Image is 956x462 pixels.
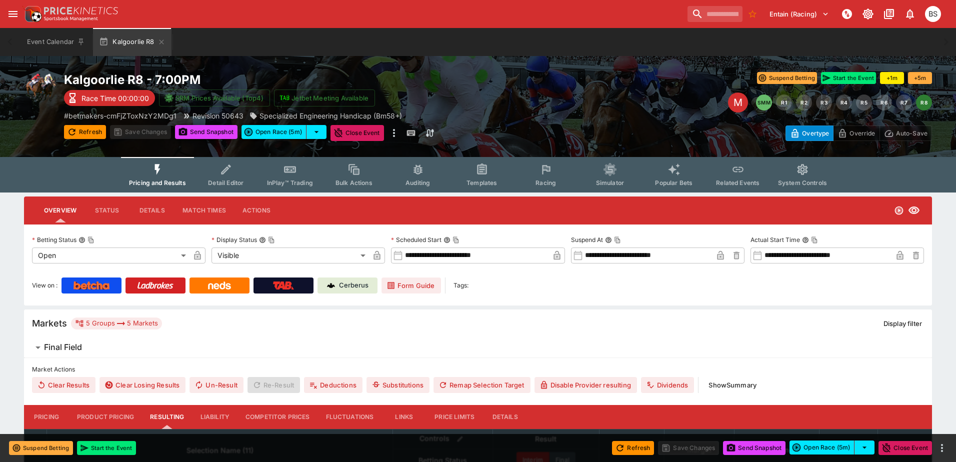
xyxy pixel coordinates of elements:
[234,198,279,222] button: Actions
[208,179,243,186] span: Detail Editor
[482,405,527,429] button: Details
[121,157,835,192] div: Event type filters
[32,235,76,244] p: Betting Status
[247,377,300,393] span: Re-Result
[32,247,189,263] div: Open
[896,128,927,138] p: Auto-Save
[908,72,932,84] button: +5m
[433,377,530,393] button: Remap Selection Target
[785,125,833,141] button: Overtype
[129,179,186,186] span: Pricing and Results
[274,89,375,106] button: Jetbet Meeting Available
[64,110,176,121] p: Copy To Clipboard
[317,277,377,293] a: Cerberus
[466,179,497,186] span: Templates
[811,236,818,243] button: Copy To Clipboard
[306,125,326,139] button: select merge strategy
[44,7,118,14] img: PriceKinetics
[32,377,95,393] button: Clear Results
[789,440,854,454] button: Open Race (5m)
[776,94,792,110] button: R1
[84,198,129,222] button: Status
[778,179,827,186] span: System Controls
[192,405,237,429] button: Liability
[880,72,904,84] button: +1m
[922,3,944,25] button: Brendan Scoble
[796,94,812,110] button: R2
[756,94,772,110] button: SMM
[75,317,158,329] div: 5 Groups 5 Markets
[838,5,856,23] button: NOT Connected to PK
[32,362,924,377] label: Market Actions
[249,110,402,121] div: Specialized Engineering Handicap (Bm58+)
[381,405,426,429] button: Links
[849,128,875,138] p: Override
[99,377,185,393] button: Clear Losing Results
[716,179,759,186] span: Related Events
[208,281,230,289] img: Neds
[877,315,928,331] button: Display filter
[836,94,852,110] button: R4
[22,4,42,24] img: PriceKinetics Logo
[426,405,482,429] button: Price Limits
[279,93,289,103] img: jetbet-logo.svg
[393,429,493,448] th: Controls
[4,5,22,23] button: open drawer
[237,405,318,429] button: Competitor Prices
[750,235,800,244] p: Actual Start Time
[452,236,459,243] button: Copy To Clipboard
[189,377,243,393] button: Un-Result
[159,89,270,106] button: SRM Prices Available (Top4)
[744,6,760,22] button: No Bookmarks
[802,236,809,243] button: Actual Start TimeCopy To Clipboard
[453,432,466,445] button: Bulk edit
[391,235,441,244] p: Scheduled Start
[93,28,171,56] button: Kalgoorlie R8
[757,72,817,84] button: Suspend Betting
[211,235,257,244] p: Display Status
[44,16,98,21] img: Sportsbook Management
[304,377,362,393] button: Deductions
[901,5,919,23] button: Notifications
[241,125,306,139] button: Open Race (5m)
[894,205,904,215] svg: Open
[330,125,384,141] button: Close Event
[388,125,400,141] button: more
[453,277,468,293] label: Tags:
[802,128,829,138] p: Overtype
[24,337,932,357] button: Final Field
[816,94,832,110] button: R3
[129,198,174,222] button: Details
[785,125,932,141] div: Start From
[192,110,243,121] p: Revision 50643
[687,6,742,22] input: search
[87,236,94,243] button: Copy To Clipboard
[821,72,876,84] button: Start the Event
[267,179,313,186] span: InPlay™ Trading
[405,179,430,186] span: Auditing
[443,236,450,243] button: Scheduled StartCopy To Clipboard
[44,342,82,352] h6: Final Field
[702,377,762,393] button: ShowSummary
[381,277,441,293] a: Form Guide
[335,179,372,186] span: Bulk Actions
[859,5,877,23] button: Toggle light/dark mode
[142,405,192,429] button: Resulting
[366,377,429,393] button: Substitutions
[259,110,402,121] p: Specialized Engineering Handicap (Bm58+)
[21,28,91,56] button: Event Calendar
[268,236,275,243] button: Copy To Clipboard
[339,280,368,290] p: Cerberus
[879,125,932,141] button: Auto-Save
[69,405,142,429] button: Product Pricing
[175,125,237,139] button: Send Snapshot
[856,94,872,110] button: R5
[596,179,624,186] span: Simulator
[833,125,879,141] button: Override
[211,247,369,263] div: Visible
[24,405,69,429] button: Pricing
[64,125,106,139] button: Refresh
[64,72,498,87] h2: Copy To Clipboard
[318,405,382,429] button: Fluctuations
[81,93,149,103] p: Race Time 00:00:00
